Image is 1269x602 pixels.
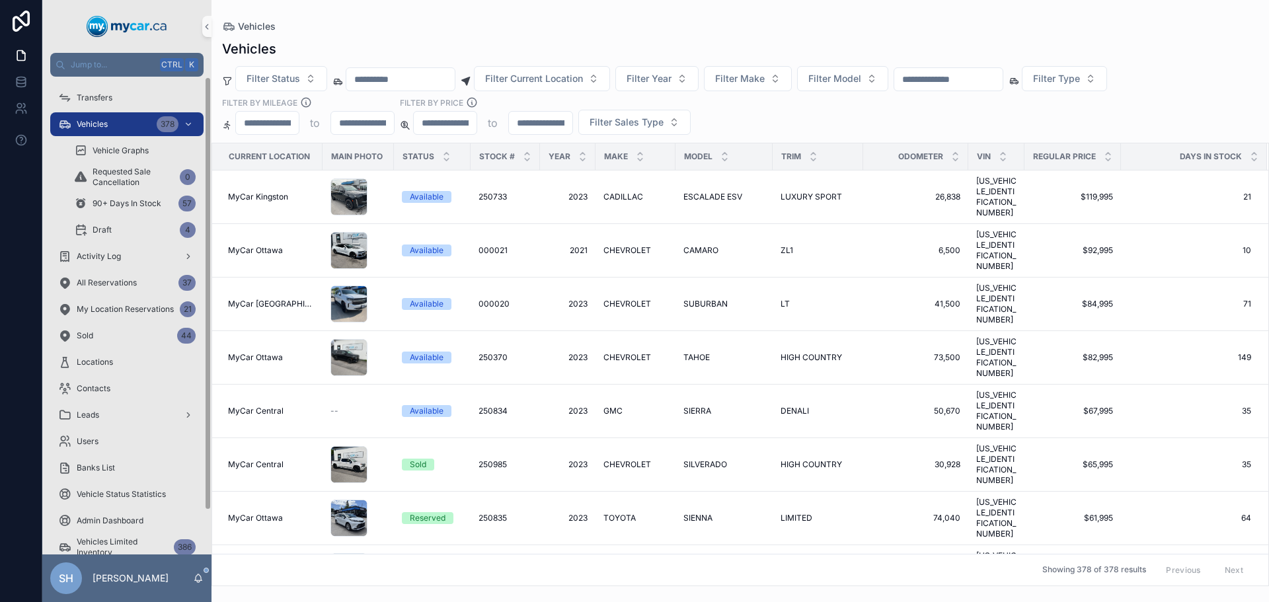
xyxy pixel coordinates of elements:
span: $82,995 [1032,352,1113,363]
span: 2023 [548,406,588,416]
span: $92,995 [1032,245,1113,256]
a: $119,995 [1032,192,1113,202]
a: Available [402,405,463,417]
span: 250835 [479,513,507,523]
a: Contacts [50,377,204,400]
span: Contacts [77,383,110,394]
div: 44 [177,328,196,344]
a: 50,670 [871,406,960,416]
a: Vehicles Limited Inventory386 [50,535,204,559]
img: App logo [87,16,167,37]
span: HIGH COUNTRY [781,459,842,470]
span: 000021 [479,245,508,256]
span: Current Location [229,151,310,162]
a: Transfers [50,86,204,110]
span: 250834 [479,406,508,416]
span: [US_VEHICLE_IDENTIFICATION_NUMBER] [976,229,1017,272]
span: MyCar Ottawa [228,352,283,363]
a: Available [402,298,463,310]
span: 10 [1122,245,1251,256]
span: [US_VEHICLE_IDENTIFICATION_NUMBER] [976,497,1017,539]
a: Activity Log [50,245,204,268]
a: HIGH COUNTRY [781,352,855,363]
a: 000020 [479,299,532,309]
span: CHEVROLET [603,299,651,309]
a: [US_VEHICLE_IDENTIFICATION_NUMBER] [976,176,1017,218]
a: 21 [1122,192,1251,202]
a: Available [402,245,463,256]
span: ESCALADE ESV [683,192,742,202]
a: MyCar Ottawa [228,245,315,256]
a: Leads [50,403,204,427]
a: [US_VEHICLE_IDENTIFICATION_NUMBER] [976,443,1017,486]
button: Select Button [1022,66,1107,91]
a: SUBURBAN [683,299,765,309]
span: MyCar Ottawa [228,513,283,523]
a: My Location Reservations21 [50,297,204,321]
div: Available [410,191,443,203]
a: SIERRA [683,406,765,416]
span: SUBURBAN [683,299,728,309]
span: MyCar Ottawa [228,245,283,256]
div: Sold [410,459,426,470]
a: SIENNA [683,513,765,523]
a: 2023 [548,352,588,363]
p: to [310,115,320,131]
a: Vehicles [222,20,276,33]
span: Model [684,151,712,162]
a: $84,995 [1032,299,1113,309]
button: Jump to...CtrlK [50,53,204,77]
a: Banks List [50,456,204,480]
span: Filter Model [808,72,861,85]
span: $67,995 [1032,406,1113,416]
a: 35 [1122,406,1251,416]
span: Regular Price [1033,151,1096,162]
span: LUXURY SPORT [781,192,842,202]
a: LUXURY SPORT [781,192,855,202]
a: DENALI [781,406,855,416]
a: Admin Dashboard [50,509,204,533]
a: $65,995 [1032,459,1113,470]
span: Sold [77,330,93,341]
div: Available [410,405,443,417]
span: 250733 [479,192,507,202]
a: CHEVROLET [603,459,668,470]
a: 90+ Days In Stock57 [66,192,204,215]
span: MyCar Central [228,406,284,416]
a: Requested Sale Cancellation0 [66,165,204,189]
a: MyCar [GEOGRAPHIC_DATA] [228,299,315,309]
span: CHEVROLET [603,245,651,256]
span: Leads [77,410,99,420]
a: MyCar Central [228,459,315,470]
div: 0 [180,169,196,185]
a: Vehicle Status Statistics [50,482,204,506]
span: HIGH COUNTRY [781,352,842,363]
a: 000021 [479,245,532,256]
span: Ctrl [160,58,184,71]
a: Reserved [402,512,463,524]
span: CHEVROLET [603,459,651,470]
span: ZL1 [781,245,793,256]
a: MyCar Central [228,406,315,416]
span: Make [604,151,628,162]
a: MyCar Ottawa [228,513,315,523]
a: 250370 [479,352,532,363]
span: 41,500 [871,299,960,309]
span: Showing 378 of 378 results [1042,565,1146,576]
span: 6,500 [871,245,960,256]
a: 2023 [548,299,588,309]
a: 250835 [479,513,532,523]
span: SIENNA [683,513,712,523]
span: MyCar Kingston [228,192,288,202]
a: Available [402,191,463,203]
button: Select Button [578,110,691,135]
p: to [488,115,498,131]
span: $61,995 [1032,513,1113,523]
a: 30,928 [871,459,960,470]
button: Select Button [474,66,610,91]
a: 74,040 [871,513,960,523]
